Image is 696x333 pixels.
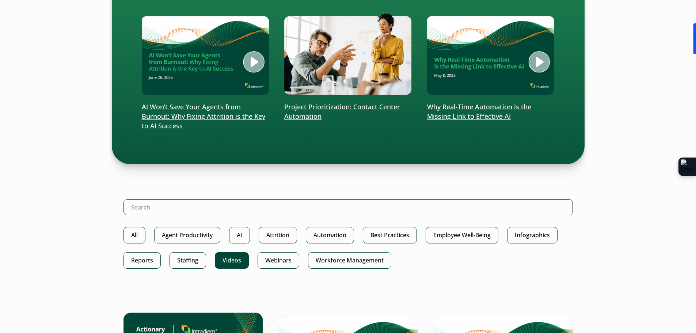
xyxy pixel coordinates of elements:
[306,227,354,243] a: Automation
[123,199,573,227] form: Search Intradiem
[284,102,412,121] p: Project Prioritization: Contact Center Automation
[123,252,161,269] a: Reports
[259,227,297,243] a: Attrition
[215,252,249,269] a: Videos
[154,227,220,243] a: Agent Productivity
[507,227,558,243] a: Infographics
[308,252,391,269] a: Workforce Management
[426,227,498,243] a: Employee Well-Being
[363,227,417,243] a: Best Practices
[427,102,555,121] p: Why Real-Time Automation is the Missing Link to Effective AI
[258,252,299,269] a: Webinars
[170,252,206,269] a: Staffing
[427,12,555,121] a: Why Real-Time Automation is the Missing Link to Effective AI
[284,12,412,121] a: Project Prioritization: Contact Center Automation
[142,102,269,131] p: AI Won’t Save Your Agents from Burnout: Why Fixing Attrition is the Key to AI Success
[681,159,694,174] img: Extension Icon
[123,199,573,215] input: Search
[229,227,250,243] a: AI
[123,227,145,243] a: All
[142,12,269,131] a: AI Won’t Save Your Agents from Burnout: Why Fixing Attrition is the Key to AI Success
